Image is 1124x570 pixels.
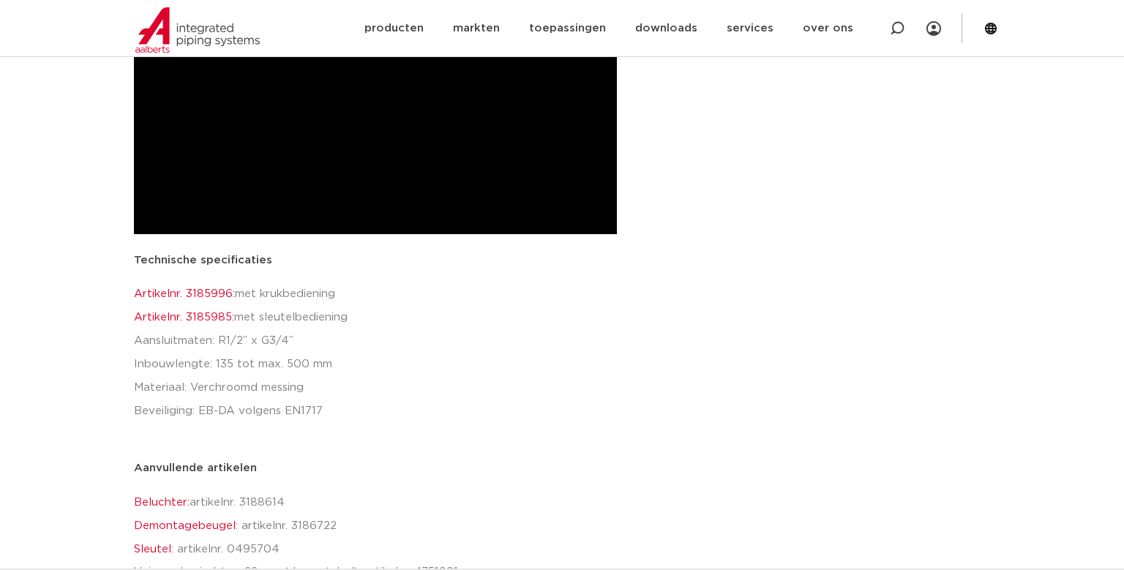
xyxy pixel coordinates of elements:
[134,520,236,531] a: Demontagebeugel
[134,288,235,299] a: Artikelnr. 3185996:
[134,312,234,323] a: Artikelnr. 3185985:
[134,282,617,446] p: met krukbediening met sleutelbediening Aansluitmaten: R1/2” x G3/4” Inbouwlengte: 135 tot max. 50...
[134,497,190,508] a: Beluchter:
[134,462,257,473] b: Aanvullende artikelen
[134,544,171,555] a: Sleutel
